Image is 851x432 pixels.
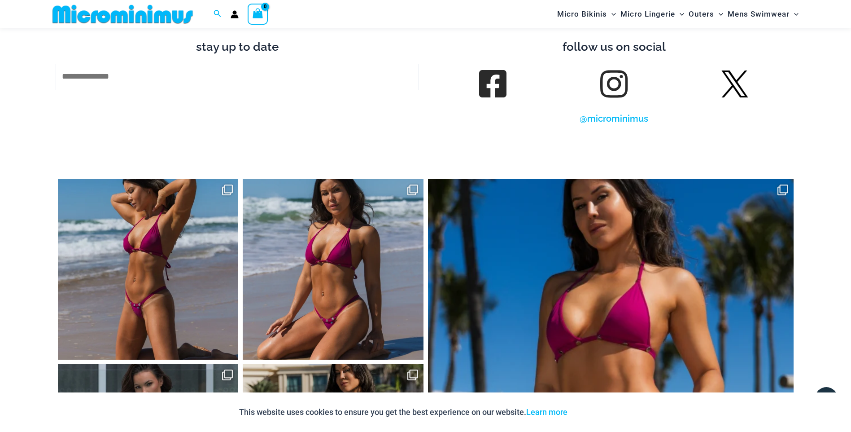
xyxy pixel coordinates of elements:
[526,407,567,417] a: Learn more
[601,71,626,97] a: Follow us on Instagram
[432,40,796,55] h3: follow us on social
[557,3,607,26] span: Micro Bikinis
[607,3,616,26] span: Menu Toggle
[728,3,790,26] span: Mens Swimwear
[555,3,618,26] a: Micro BikinisMenu ToggleMenu Toggle
[618,3,686,26] a: Micro LingerieMenu ToggleMenu Toggle
[248,4,268,24] a: View Shopping Cart, empty
[620,3,675,26] span: Micro Lingerie
[689,3,714,26] span: Outers
[49,4,196,24] img: MM SHOP LOGO FLAT
[231,10,239,18] a: Account icon link
[239,406,567,419] p: This website uses cookies to ensure you get the best experience on our website.
[721,71,748,97] img: Twitter X Logo 42562
[725,3,801,26] a: Mens SwimwearMenu ToggleMenu Toggle
[686,3,725,26] a: OutersMenu ToggleMenu Toggle
[56,95,419,133] button: Sign me up!
[714,3,723,26] span: Menu Toggle
[580,113,648,124] a: @microminimus
[480,71,505,97] a: follow us on Facebook
[675,3,684,26] span: Menu Toggle
[554,1,803,27] nav: Site Navigation
[56,40,419,55] h3: stay up to date
[214,9,222,20] a: Search icon link
[790,3,799,26] span: Menu Toggle
[574,401,612,423] button: Accept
